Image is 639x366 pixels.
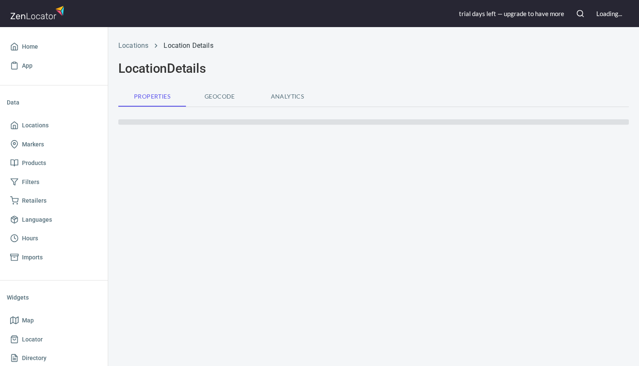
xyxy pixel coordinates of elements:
[7,229,101,248] a: Hours
[7,154,101,173] a: Products
[7,116,101,135] a: Locations
[7,248,101,267] a: Imports
[22,252,43,263] span: Imports
[10,3,67,22] img: zenlocator
[571,4,590,23] button: Search
[191,91,248,102] span: Geocode
[22,158,46,168] span: Products
[259,91,316,102] span: Analytics
[22,195,46,206] span: Retailers
[7,173,101,192] a: Filters
[118,61,629,76] h2: Location Details
[7,330,101,349] a: Locator
[459,9,564,18] div: trial day s left — upgrade to have more
[118,41,629,51] nav: breadcrumb
[22,120,49,131] span: Locations
[22,215,52,225] span: Languages
[164,41,213,50] a: Location Details
[22,334,43,345] span: Locator
[22,61,33,71] span: App
[118,41,148,50] a: Locations
[22,139,44,150] span: Markers
[22,233,38,244] span: Hours
[596,9,622,18] div: Loading...
[7,191,101,210] a: Retailers
[7,287,101,308] li: Widgets
[22,353,46,363] span: Directory
[7,135,101,154] a: Markers
[22,41,38,52] span: Home
[7,56,101,75] a: App
[7,37,101,56] a: Home
[123,91,181,102] span: Properties
[7,311,101,330] a: Map
[22,177,39,187] span: Filters
[7,92,101,113] li: Data
[22,315,34,326] span: Map
[7,210,101,229] a: Languages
